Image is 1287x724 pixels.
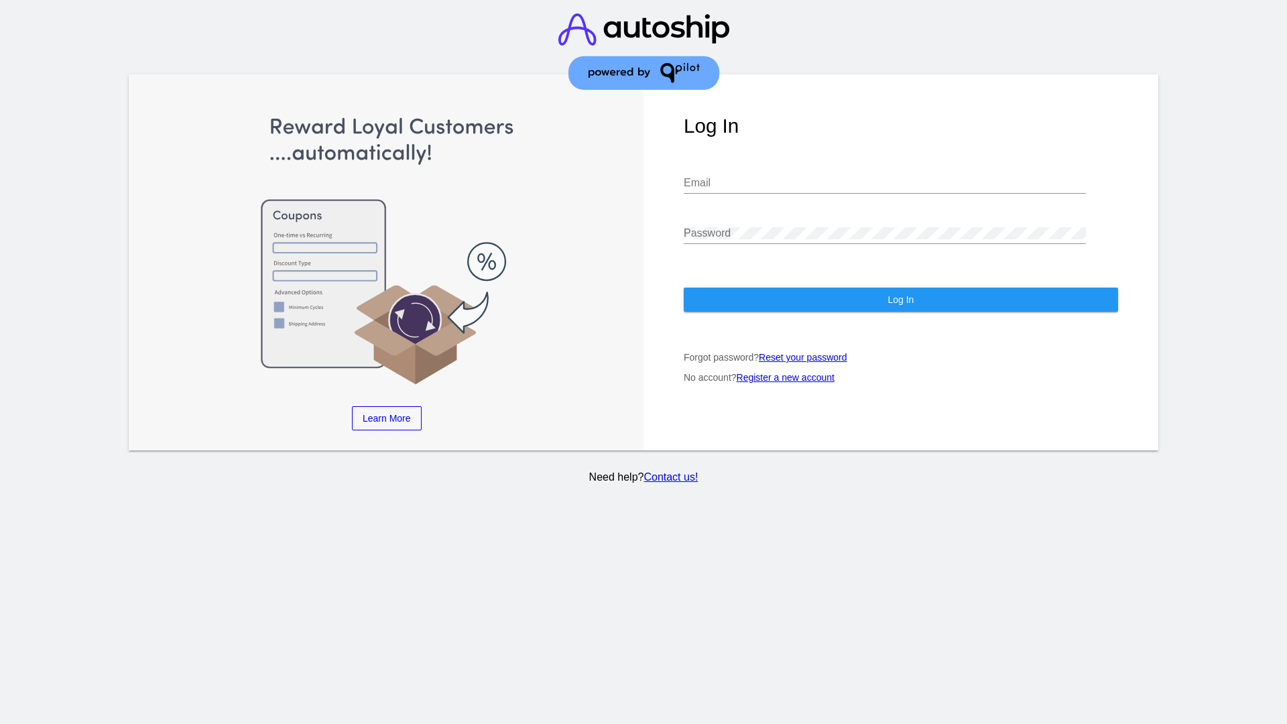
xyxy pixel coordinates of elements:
[170,115,604,386] img: Apply Coupons Automatically to Scheduled Orders with QPilot
[643,471,698,483] a: Contact us!
[352,406,422,430] a: Learn More
[363,413,411,424] span: Learn More
[127,471,1161,483] p: Need help?
[684,352,1118,363] p: Forgot password?
[684,288,1118,312] button: Log In
[684,177,1086,189] input: Email
[737,372,835,383] a: Register a new account
[887,294,914,305] span: Log In
[684,372,1118,383] p: No account?
[684,115,1118,137] h1: Log In
[759,352,847,363] a: Reset your password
